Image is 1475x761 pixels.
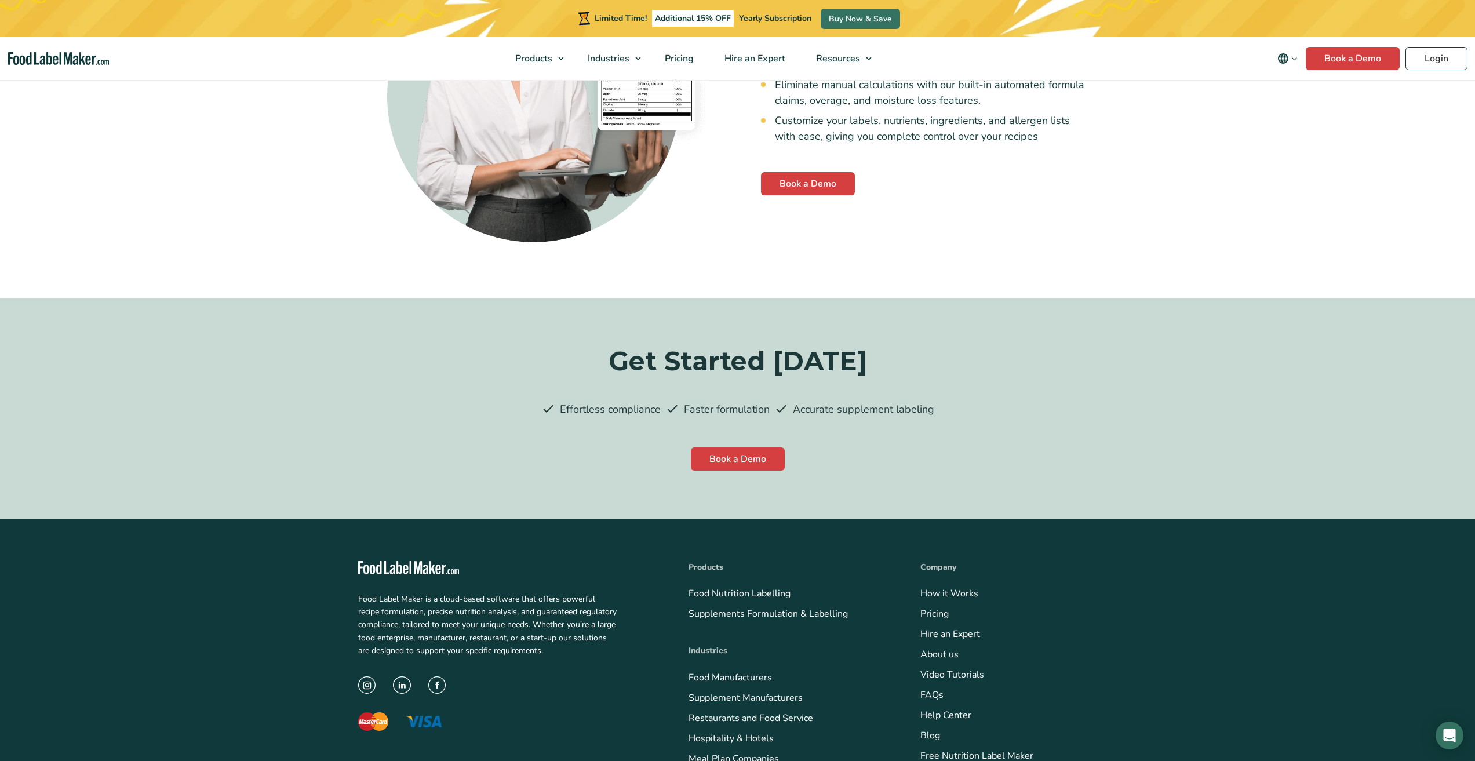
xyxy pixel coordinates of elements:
[1405,47,1467,70] a: Login
[1306,47,1400,70] a: Book a Demo
[821,9,900,29] a: Buy Now & Save
[689,732,774,745] a: Hospitality & Hotels
[428,676,446,694] img: Facebook Icon
[358,676,376,694] img: instagram icon
[500,37,570,80] a: Products
[709,37,798,80] a: Hire an Expert
[813,52,861,65] span: Resources
[774,402,934,417] li: Accurate supplement labeling
[920,628,980,640] a: Hire an Expert
[1436,722,1463,749] div: Open Intercom Messenger
[573,37,647,80] a: Industries
[920,709,971,722] a: Help Center
[920,729,940,742] a: Blog
[1269,47,1306,70] button: Change language
[691,447,785,471] a: Book a Demo
[689,561,886,574] p: Products
[920,587,978,600] a: How it Works
[650,37,706,80] a: Pricing
[920,561,1117,574] p: Company
[358,712,388,731] img: The Mastercard logo displaying a red circle saying
[775,113,1088,144] li: Customize your labels, nutrients, ingredients, and allergen lists with ease, giving you complete ...
[661,52,695,65] span: Pricing
[358,593,617,658] p: Food Label Maker is a cloud-based software that offers powerful recipe formulation, precise nutri...
[595,13,647,24] span: Limited Time!
[920,689,944,701] a: FAQs
[689,712,813,724] a: Restaurants and Food Service
[689,691,803,704] a: Supplement Manufacturers
[652,10,734,27] span: Additional 15% OFF
[584,52,631,65] span: Industries
[761,172,855,195] a: Book a Demo
[358,561,654,574] a: Food Label Maker homepage
[8,52,110,65] a: Food Label Maker homepage
[920,607,949,620] a: Pricing
[689,607,848,620] a: Supplements Formulation & Labelling
[393,676,411,694] img: LinkedIn Icon
[358,561,460,574] img: Food Label Maker - white
[920,648,959,661] a: About us
[920,668,984,681] a: Video Tutorials
[496,344,980,378] h3: Get Started [DATE]
[775,77,1088,108] li: Eliminate manual calculations with our built-in automated formula claims, overage, and moisture l...
[801,37,877,80] a: Resources
[689,645,886,657] p: Industries
[512,52,553,65] span: Products
[665,402,770,417] li: Faster formulation
[689,671,772,684] a: Food Manufacturers
[721,52,786,65] span: Hire an Expert
[689,587,791,600] a: Food Nutrition Labelling
[739,13,811,24] span: Yearly Subscription
[406,716,442,727] img: The Visa logo with blue letters and a yellow flick above the
[541,402,661,417] li: Effortless compliance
